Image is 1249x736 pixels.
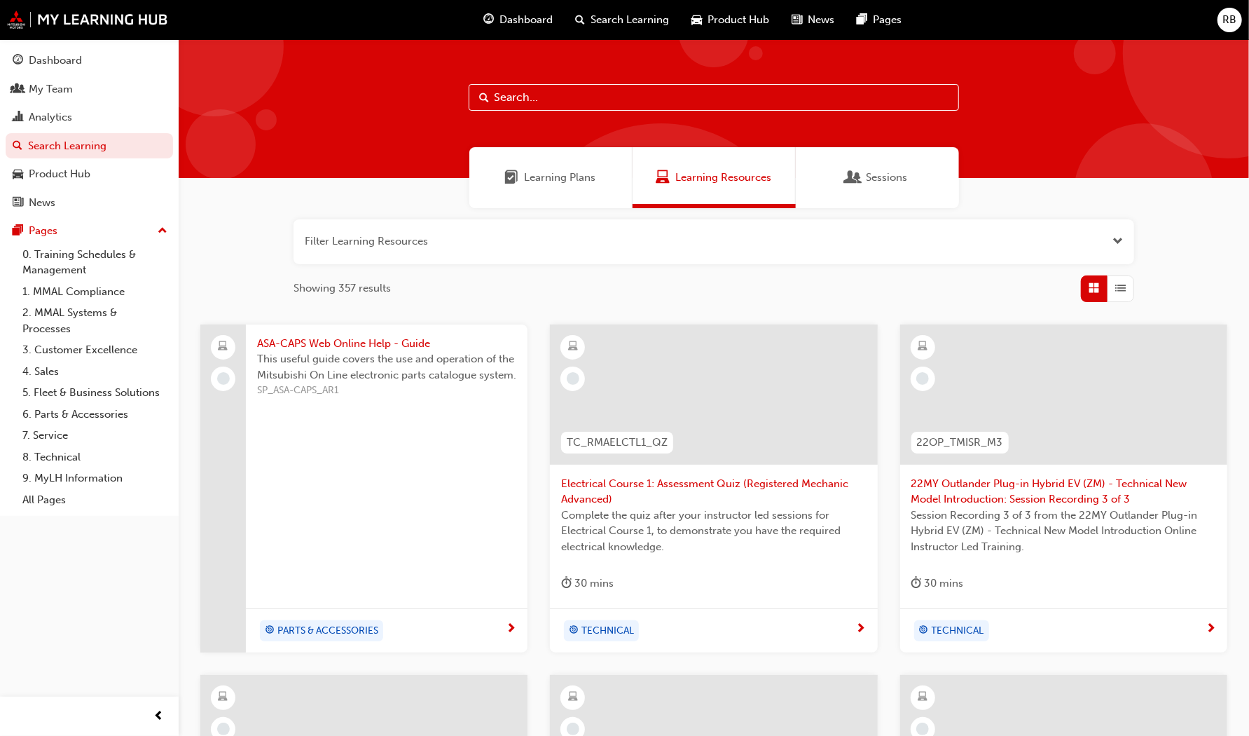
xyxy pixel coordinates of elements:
[874,12,902,28] span: Pages
[7,11,168,29] img: mmal
[6,218,173,244] button: Pages
[6,133,173,159] a: Search Learning
[911,575,964,592] div: 30 mins
[916,372,929,385] span: learningRecordVerb_NONE-icon
[257,383,516,399] span: SP_ASA-CAPS_AR1
[469,147,633,208] a: Learning PlansLearning Plans
[792,11,803,29] span: news-icon
[217,372,230,385] span: learningRecordVerb_NONE-icon
[918,338,927,356] span: learningResourceType_ELEARNING-icon
[505,170,519,186] span: Learning Plans
[500,12,553,28] span: Dashboard
[29,195,55,211] div: News
[561,575,614,592] div: 30 mins
[1112,233,1123,250] button: Open the filter
[808,12,835,28] span: News
[561,575,572,592] span: duration-icon
[6,190,173,216] a: News
[257,336,516,352] span: ASA-CAPS Web Online Help - Guide
[17,425,173,447] a: 7. Service
[29,223,57,239] div: Pages
[591,12,670,28] span: Search Learning
[6,104,173,130] a: Analytics
[567,372,579,385] span: learningRecordVerb_NONE-icon
[857,11,868,29] span: pages-icon
[13,111,23,124] span: chart-icon
[781,6,846,34] a: news-iconNews
[675,170,771,186] span: Learning Resources
[550,325,877,653] a: TC_RMAELCTL1_QZElectrical Course 1: Assessment Quiz (Registered Mechanic Advanced)Complete the qu...
[13,225,23,238] span: pages-icon
[565,6,681,34] a: search-iconSearch Learning
[1116,280,1126,297] span: List
[525,170,596,186] span: Learning Plans
[17,489,173,511] a: All Pages
[294,280,391,297] span: Showing 357 results
[17,447,173,468] a: 8. Technical
[484,11,495,29] span: guage-icon
[567,435,668,451] span: TC_RMAELCTL1_QZ
[656,170,670,186] span: Learning Resources
[200,325,527,653] a: ASA-CAPS Web Online Help - GuideThis useful guide covers the use and operation of the Mitsubishi ...
[919,622,929,640] span: target-icon
[17,382,173,404] a: 5. Fleet & Business Solutions
[846,6,913,34] a: pages-iconPages
[473,6,565,34] a: guage-iconDashboard
[29,166,90,182] div: Product Hub
[257,351,516,383] span: This useful guide covers the use and operation of the Mitsubishi On Line electronic parts catalog...
[847,170,861,186] span: Sessions
[17,468,173,489] a: 9. MyLH Information
[576,11,586,29] span: search-icon
[911,476,1216,507] span: 22MY Outlander Plug-in Hybrid EV (ZM) - Technical New Model Introduction: Session Recording 3 of 3
[911,575,922,592] span: duration-icon
[567,723,579,735] span: learningRecordVerb_NONE-icon
[29,109,72,125] div: Analytics
[154,708,165,725] span: prev-icon
[17,361,173,383] a: 4. Sales
[217,723,230,735] span: learningRecordVerb_NONE-icon
[561,476,866,507] span: Electrical Course 1: Assessment Quiz (Registered Mechanic Advanced)
[1217,8,1242,32] button: RB
[13,140,22,153] span: search-icon
[13,83,23,96] span: people-icon
[277,623,378,639] span: PARTS & ACCESSORIES
[561,507,866,555] span: Complete the quiz after your instructor led sessions for Electrical Course 1, to demonstrate you ...
[17,302,173,339] a: 2. MMAL Systems & Processes
[479,90,489,106] span: Search
[916,723,929,735] span: learningRecordVerb_NONE-icon
[6,48,173,74] a: Dashboard
[6,76,173,102] a: My Team
[1223,12,1237,28] span: RB
[17,339,173,361] a: 3. Customer Excellence
[506,623,516,636] span: next-icon
[158,222,167,240] span: up-icon
[867,170,908,186] span: Sessions
[932,623,984,639] span: TECHNICAL
[6,161,173,187] a: Product Hub
[856,623,867,636] span: next-icon
[219,338,228,356] span: laptop-icon
[6,45,173,218] button: DashboardMy TeamAnalyticsSearch LearningProduct HubNews
[796,147,959,208] a: SessionsSessions
[13,197,23,210] span: news-icon
[1206,623,1216,636] span: next-icon
[569,622,579,640] span: target-icon
[633,147,796,208] a: Learning ResourcesLearning Resources
[13,55,23,67] span: guage-icon
[13,168,23,181] span: car-icon
[265,622,275,640] span: target-icon
[568,688,578,707] span: learningResourceType_ELEARNING-icon
[681,6,781,34] a: car-iconProduct Hub
[1089,280,1100,297] span: Grid
[17,281,173,303] a: 1. MMAL Compliance
[911,507,1216,555] span: Session Recording 3 of 3 from the 22MY Outlander Plug-in Hybrid EV (ZM) - Technical New Model Int...
[17,244,173,281] a: 0. Training Schedules & Management
[708,12,770,28] span: Product Hub
[17,404,173,425] a: 6. Parts & Accessories
[469,84,959,111] input: Search...
[29,53,82,69] div: Dashboard
[918,688,927,707] span: learningResourceType_ELEARNING-icon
